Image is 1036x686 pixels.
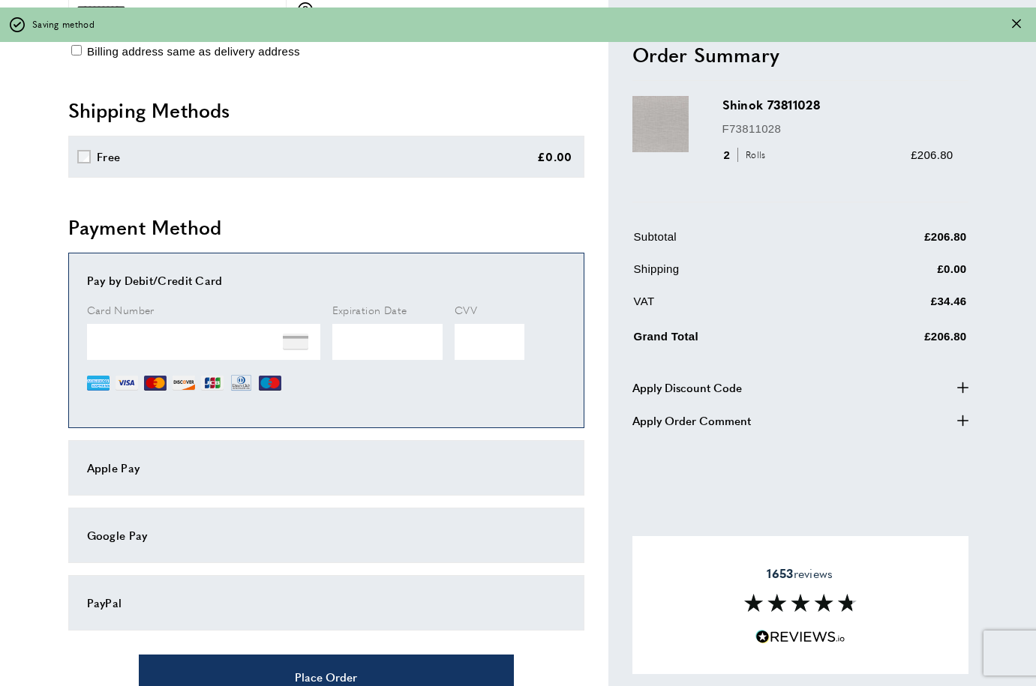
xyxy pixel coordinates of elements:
[87,459,566,477] div: Apple Pay
[836,259,967,289] td: £0.00
[767,565,793,582] strong: 1653
[455,302,477,317] span: CVV
[722,145,771,163] div: 2
[744,594,857,612] img: Reviews section
[537,148,572,166] div: £0.00
[87,45,300,58] span: Billing address same as delivery address
[87,594,566,612] div: PayPal
[634,227,835,256] td: Subtotal
[332,302,407,317] span: Expiration Date
[259,372,281,394] img: MI.png
[634,259,835,289] td: Shipping
[116,372,138,394] img: VI.png
[68,97,584,124] h2: Shipping Methods
[32,17,95,31] span: Saving method
[87,526,566,544] div: Google Pay
[97,148,120,166] div: Free
[455,324,524,360] iframe: Secure Credit Card Frame - CVV
[87,324,320,360] iframe: Secure Credit Card Frame - Credit Card Number
[173,372,195,394] img: DI.png
[230,372,254,394] img: DN.png
[632,40,968,67] h2: Order Summary
[283,329,308,355] img: NONE.png
[722,119,953,137] p: F73811028
[332,324,443,360] iframe: Secure Credit Card Frame - Expiration Date
[722,96,953,113] h3: Shinok 73811028
[144,372,167,394] img: MC.png
[737,148,770,162] span: Rolls
[87,271,566,289] div: Pay by Debit/Credit Card
[632,96,689,152] img: Shinok 73811028
[836,227,967,256] td: £206.80
[1012,17,1021,31] div: Close message
[201,372,224,394] img: JCB.png
[632,411,751,429] span: Apply Order Comment
[755,630,845,644] img: Reviews.io 5 stars
[911,148,953,160] span: £206.80
[632,378,742,396] span: Apply Discount Code
[87,302,155,317] span: Card Number
[298,2,320,17] button: More information
[87,372,110,394] img: AE.png
[68,214,584,241] h2: Payment Method
[634,292,835,321] td: VAT
[836,324,967,356] td: £206.80
[767,566,833,581] span: reviews
[634,324,835,356] td: Grand Total
[836,292,967,321] td: £34.46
